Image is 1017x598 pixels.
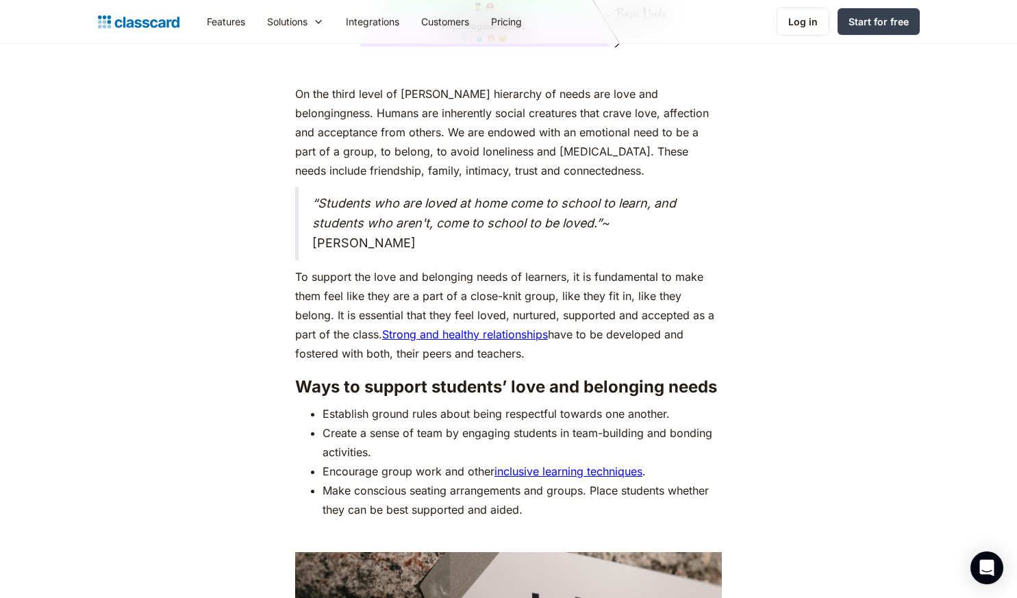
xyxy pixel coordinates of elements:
div: Log in [788,14,818,29]
p: To support the love and belonging needs of learners, it is fundamental to make them feel like the... [295,267,722,363]
a: Pricing [480,6,533,37]
li: Encourage group work and other . [323,462,722,481]
a: Strong and healthy relationships [382,327,548,341]
a: home [98,12,179,32]
a: Features [196,6,256,37]
p: ‍ [295,526,722,545]
a: Log in [777,8,829,36]
div: Open Intercom Messenger [970,551,1003,584]
div: Solutions [267,14,307,29]
a: Start for free [838,8,920,35]
div: Start for free [849,14,909,29]
li: Establish ground rules about being respectful towards one another. [323,404,722,423]
div: Solutions [256,6,335,37]
blockquote: ~ [PERSON_NAME] [295,187,722,260]
em: “Students who are loved at home come to school to learn, and students who aren't, come to school ... [312,196,676,230]
a: Customers [410,6,480,37]
a: Integrations [335,6,410,37]
li: Make conscious seating arrangements and groups. Place students whether they can be best supported... [323,481,722,519]
p: On the third level of [PERSON_NAME] hierarchy of needs are love and belongingness. Humans are inh... [295,84,722,180]
a: inclusive learning techniques [494,464,642,478]
li: Create a sense of team by engaging students in team-building and bonding activities. [323,423,722,462]
p: ‍ [295,58,722,77]
h3: Ways to support students’ love and belonging needs [295,377,722,397]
